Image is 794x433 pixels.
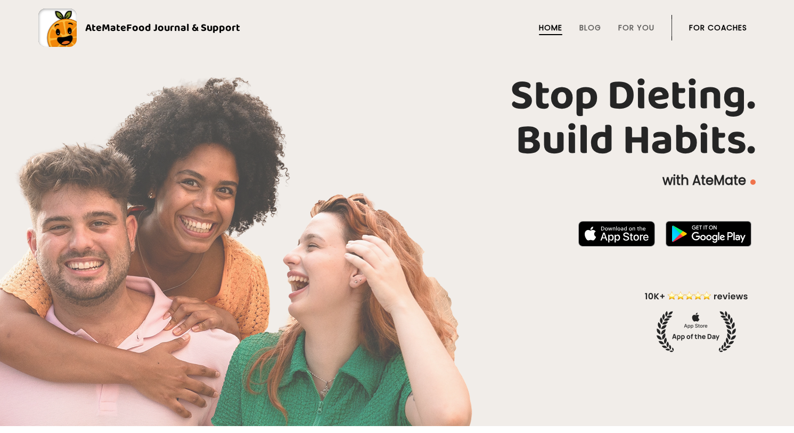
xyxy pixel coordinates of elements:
p: with AteMate [38,172,756,189]
a: For You [618,23,654,32]
span: Food Journal & Support [126,19,240,36]
a: For Coaches [689,23,747,32]
a: Blog [579,23,601,32]
a: Home [539,23,562,32]
img: home-hero-appoftheday.png [637,290,756,352]
img: badge-download-apple.svg [578,221,655,247]
h1: Stop Dieting. Build Habits. [38,74,756,164]
img: badge-download-google.png [666,221,751,247]
a: AteMateFood Journal & Support [38,9,756,47]
div: AteMate [77,19,240,36]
